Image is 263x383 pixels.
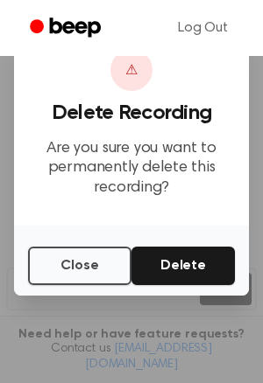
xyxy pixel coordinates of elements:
[110,49,153,91] div: ⚠
[28,247,131,285] button: Close
[18,11,117,45] a: Beep
[28,101,235,125] h3: Delete Recording
[28,139,235,198] p: Are you sure you want to permanently delete this recording?
[131,247,235,285] button: Delete
[160,7,245,49] a: Log Out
